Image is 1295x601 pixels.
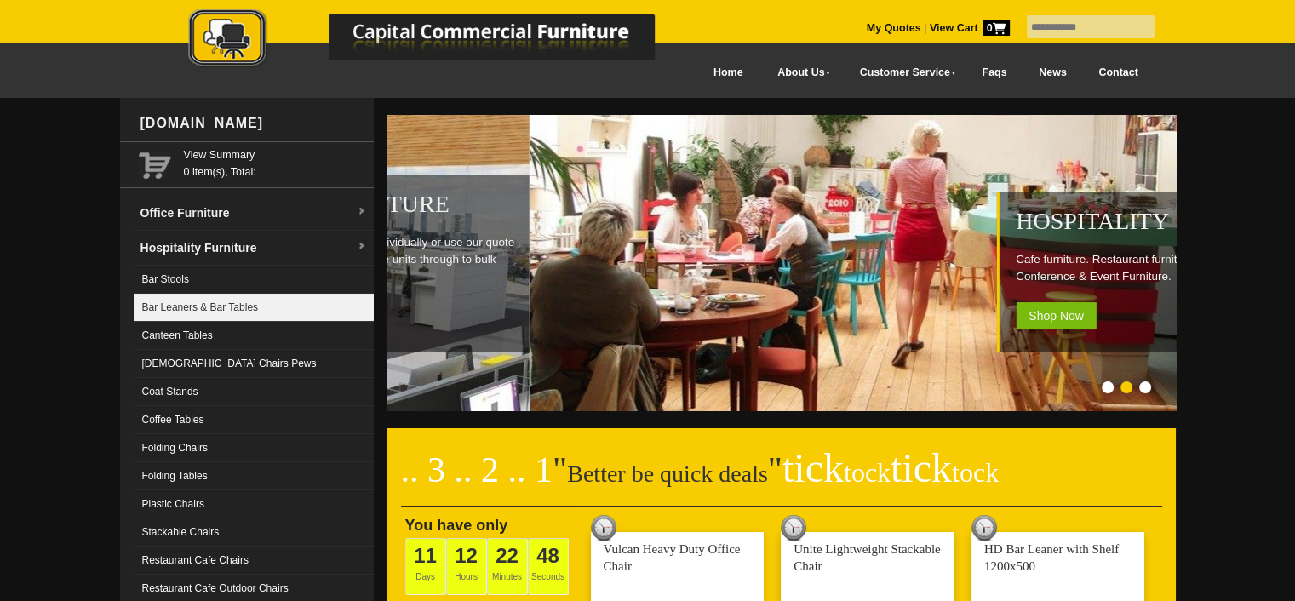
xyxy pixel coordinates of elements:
[1016,302,1097,329] span: Shop Now
[496,544,519,567] span: 22
[966,54,1023,92] a: Faqs
[134,518,374,547] a: Stackable Chairs
[227,234,520,285] p: Buy individually or use our quote builder for discounts on multiple units through to bulk office ...
[357,242,367,252] img: dropdown
[134,231,374,266] a: Hospitality Furnituredropdown
[134,322,374,350] a: Canteen Tables
[1082,54,1154,92] a: Contact
[401,450,553,489] span: .. 3 .. 2 .. 1
[553,450,567,489] span: "
[1023,54,1082,92] a: News
[134,350,374,378] a: [DEMOGRAPHIC_DATA] Chairs Pews
[141,9,737,71] img: Capital Commercial Furniture Logo
[840,54,966,92] a: Customer Service
[1102,381,1114,393] li: Page dot 1
[184,146,367,163] a: View Summary
[134,434,374,462] a: Folding Chairs
[227,192,520,217] h1: Office Furniture
[184,146,367,178] span: 0 item(s), Total:
[141,9,737,76] a: Capital Commercial Furniture Logo
[844,457,891,488] span: tock
[134,294,374,322] a: Bar Leaners & Bar Tables
[781,515,806,541] img: tick tock deal clock
[952,457,999,488] span: tock
[487,538,528,595] span: Minutes
[134,406,374,434] a: Coffee Tables
[446,538,487,595] span: Hours
[405,538,446,595] span: Days
[357,207,367,217] img: dropdown
[971,515,997,541] img: tick tock deal clock
[983,20,1010,36] span: 0
[134,98,374,149] div: [DOMAIN_NAME]
[134,378,374,406] a: Coat Stands
[405,517,508,534] span: You have only
[414,544,437,567] span: 11
[536,544,559,567] span: 48
[134,490,374,518] a: Plastic Chairs
[591,515,616,541] img: tick tock deal clock
[926,22,1009,34] a: View Cart0
[134,547,374,575] a: Restaurant Cafe Chairs
[528,538,569,595] span: Seconds
[759,54,840,92] a: About Us
[782,445,999,490] span: tick tick
[455,544,478,567] span: 12
[134,196,374,231] a: Office Furnituredropdown
[930,22,1010,34] strong: View Cart
[768,450,999,489] span: "
[1120,381,1132,393] li: Page dot 2
[867,22,921,34] a: My Quotes
[401,455,1162,507] h2: Better be quick deals
[134,266,374,294] a: Bar Stools
[134,462,374,490] a: Folding Tables
[1139,381,1151,393] li: Page dot 3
